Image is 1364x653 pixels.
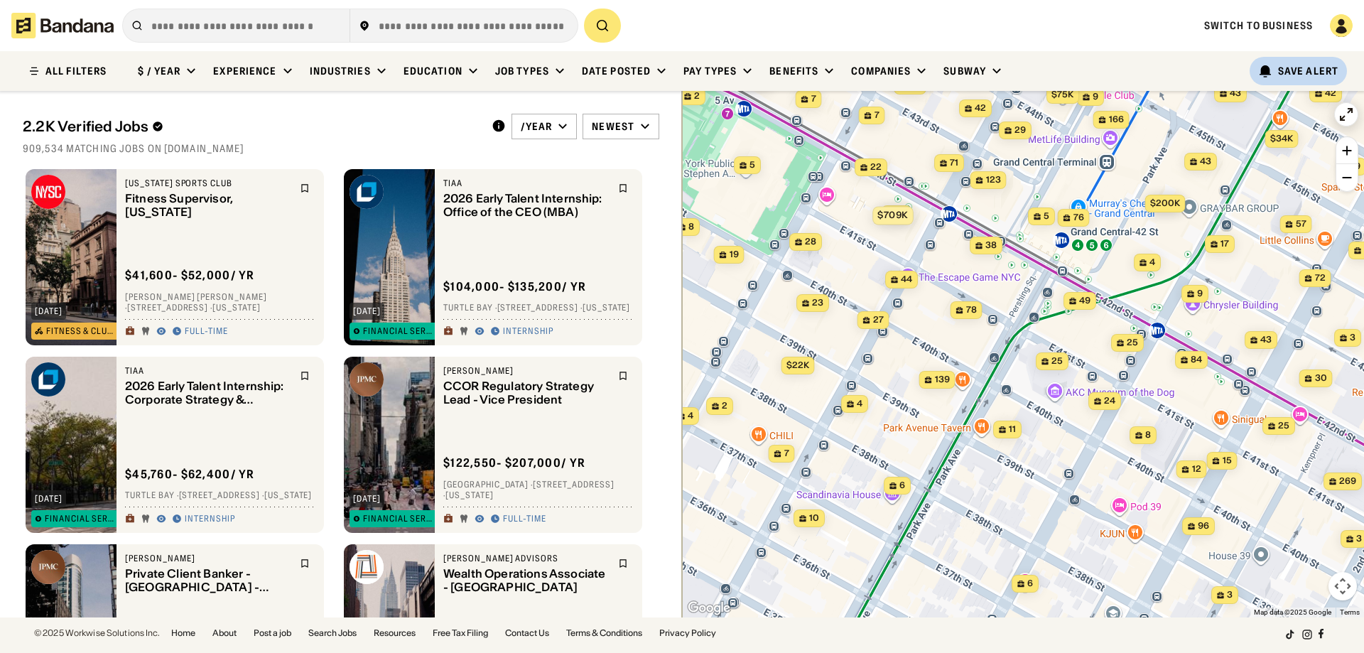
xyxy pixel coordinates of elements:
[1014,124,1026,136] span: 29
[1079,295,1090,307] span: 49
[566,629,642,637] a: Terms & Conditions
[45,66,107,76] div: ALL FILTERS
[185,326,228,338] div: Full-time
[125,192,291,219] div: Fitness Supervisor, [US_STATE]
[784,448,789,460] span: 7
[45,514,117,523] div: Financial Services
[966,304,977,316] span: 78
[350,362,384,396] img: J.P. Morgan logo
[138,65,180,77] div: $ / year
[1270,133,1293,144] span: $34k
[1340,608,1360,616] a: Terms (opens in new tab)
[35,495,63,503] div: [DATE]
[503,326,553,338] div: Internship
[125,553,291,564] div: [PERSON_NAME]
[683,65,737,77] div: Pay Types
[851,65,911,77] div: Companies
[505,629,549,637] a: Contact Us
[1278,420,1289,432] span: 25
[185,514,235,525] div: Internship
[125,567,291,594] div: Private Client Banker - [GEOGRAPHIC_DATA] - [US_STATE], [GEOGRAPHIC_DATA]
[686,599,732,617] a: Open this area in Google Maps (opens a new window)
[873,314,884,326] span: 27
[805,236,816,248] span: 28
[1254,608,1331,616] span: Map data ©2025 Google
[374,629,416,637] a: Resources
[857,398,862,410] span: 4
[1044,210,1049,222] span: 5
[1200,156,1211,168] span: 43
[1051,89,1073,99] span: $75k
[353,495,381,503] div: [DATE]
[34,629,160,637] div: © 2025 Workwise Solutions Inc.
[1073,212,1084,224] span: 76
[1197,288,1203,300] span: 9
[495,65,549,77] div: Job Types
[125,178,291,189] div: [US_STATE] Sports Club
[1192,463,1201,475] span: 12
[1260,334,1272,346] span: 43
[433,629,488,637] a: Free Tax Filing
[1150,198,1180,208] span: $200k
[363,514,435,523] div: Financial Services
[31,175,65,209] img: New York Sports Club logo
[1223,455,1232,467] span: 15
[686,599,732,617] img: Google
[443,455,585,470] div: $ 122,550 - $207,000 / yr
[1051,355,1063,367] span: 25
[592,120,634,133] div: Newest
[986,174,1001,186] span: 123
[1191,354,1202,366] span: 84
[254,629,291,637] a: Post a job
[1093,91,1098,103] span: 9
[809,512,819,524] span: 10
[23,118,480,135] div: 2.2K Verified Jobs
[125,490,315,502] div: Turtle Bay · [STREET_ADDRESS] · [US_STATE]
[694,90,700,102] span: 2
[404,65,462,77] div: Education
[1104,395,1115,407] span: 24
[909,80,921,92] span: 53
[786,360,809,370] span: $22k
[870,161,882,173] span: 22
[1027,578,1033,590] span: 6
[443,279,586,294] div: $ 104,000 - $135,200 / yr
[350,550,384,584] img: Hightower Advisors logo
[1315,272,1326,284] span: 72
[443,553,610,564] div: [PERSON_NAME] Advisors
[213,65,276,77] div: Experience
[443,379,610,406] div: CCOR Regulatory Strategy Lead - Vice President
[363,327,435,335] div: Financial Services
[1204,19,1313,32] a: Switch to Business
[582,65,651,77] div: Date Posted
[125,268,255,283] div: $ 41,600 - $52,000 / yr
[46,327,117,335] div: Fitness & Clubs
[212,629,237,637] a: About
[353,307,381,315] div: [DATE]
[1350,332,1355,344] span: 3
[1296,218,1306,230] span: 57
[443,567,610,594] div: Wealth Operations Associate - [GEOGRAPHIC_DATA]
[899,480,905,492] span: 6
[1127,337,1138,349] span: 25
[125,379,291,406] div: 2026 Early Talent Internship: Corporate Strategy & Development
[1315,372,1327,384] span: 30
[1328,572,1357,600] button: Map camera controls
[811,93,816,105] span: 7
[350,175,384,209] img: TIAA logo
[1278,65,1338,77] div: Save Alert
[125,467,255,482] div: $ 45,760 - $62,400 / yr
[749,159,755,171] span: 5
[503,514,546,525] div: Full-time
[943,65,986,77] div: Subway
[730,249,739,261] span: 19
[521,120,553,133] div: /year
[812,297,823,309] span: 23
[935,374,950,386] span: 139
[769,65,818,77] div: Benefits
[877,209,907,220] span: $709k
[443,365,610,377] div: [PERSON_NAME]
[688,221,694,233] span: 8
[722,400,727,412] span: 2
[308,629,357,637] a: Search Jobs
